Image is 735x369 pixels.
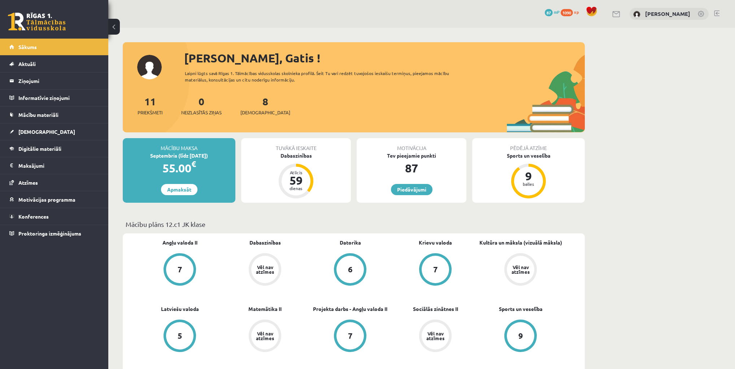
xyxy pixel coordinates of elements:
a: Datorika [340,239,361,246]
a: 6 [308,253,393,287]
a: Matemātika II [248,305,282,313]
a: Vēl nav atzīmes [222,320,308,353]
a: Mācību materiāli [9,106,99,123]
legend: Ziņojumi [18,73,99,89]
div: Sports un veselība [472,152,585,159]
a: Vēl nav atzīmes [478,253,563,287]
div: [PERSON_NAME], Gatis ! [184,49,585,67]
span: Aktuāli [18,61,36,67]
span: mP [554,9,560,15]
img: Gatis Frišmanis [633,11,640,18]
a: 11Priekšmeti [138,95,162,116]
div: dienas [285,186,307,190]
span: Konferences [18,213,49,220]
div: 9 [518,332,523,340]
a: 8[DEMOGRAPHIC_DATA] [240,95,290,116]
a: [DEMOGRAPHIC_DATA] [9,123,99,140]
a: Angļu valoda II [162,239,197,246]
div: Septembris (līdz [DATE]) [123,152,235,159]
span: Mācību materiāli [18,111,58,118]
a: Ziņojumi [9,73,99,89]
span: Priekšmeti [138,109,162,116]
span: [DEMOGRAPHIC_DATA] [240,109,290,116]
span: xp [574,9,579,15]
div: 9 [518,170,539,182]
a: Apmaksāt [161,184,197,195]
a: Vēl nav atzīmes [222,253,308,287]
a: Kultūra un māksla (vizuālā māksla) [479,239,562,246]
span: Neizlasītās ziņas [181,109,222,116]
a: Sākums [9,39,99,55]
div: Laipni lūgts savā Rīgas 1. Tālmācības vidusskolas skolnieka profilā. Šeit Tu vari redzēt tuvojošo... [185,70,462,83]
a: 9 [478,320,563,353]
a: 87 mP [545,9,560,15]
div: Vēl nav atzīmes [255,331,275,341]
span: Atzīmes [18,179,38,186]
span: [DEMOGRAPHIC_DATA] [18,128,75,135]
div: Vēl nav atzīmes [510,265,531,274]
a: Piedāvājumi [391,184,432,195]
div: 7 [178,265,182,273]
div: 59 [285,175,307,186]
a: 7 [393,253,478,287]
a: Vēl nav atzīmes [393,320,478,353]
div: 5 [178,332,182,340]
span: 1090 [561,9,573,16]
legend: Informatīvie ziņojumi [18,89,99,106]
span: Proktoringa izmēģinājums [18,230,81,237]
div: Dabaszinības [241,152,351,159]
div: Atlicis [285,170,307,175]
a: Dabaszinības [249,239,281,246]
div: 6 [348,265,353,273]
div: Vēl nav atzīmes [255,265,275,274]
span: Digitālie materiāli [18,145,61,152]
div: Mācību maksa [123,138,235,152]
a: Latviešu valoda [161,305,199,313]
a: Atzīmes [9,174,99,191]
a: Informatīvie ziņojumi [9,89,99,106]
a: 1090 xp [561,9,582,15]
div: Vēl nav atzīmes [425,331,445,341]
div: Pēdējā atzīme [472,138,585,152]
span: Motivācijas programma [18,196,75,203]
span: Sākums [18,44,37,50]
a: Motivācijas programma [9,191,99,208]
a: Sports un veselība [499,305,543,313]
div: Tuvākā ieskaite [241,138,351,152]
a: Dabaszinības Atlicis 59 dienas [241,152,351,199]
a: Sports un veselība 9 balles [472,152,585,199]
a: [PERSON_NAME] [645,10,690,17]
a: Aktuāli [9,56,99,72]
a: 0Neizlasītās ziņas [181,95,222,116]
a: Digitālie materiāli [9,140,99,157]
div: Motivācija [357,138,466,152]
a: Projekta darbs - Angļu valoda II [313,305,387,313]
div: 7 [348,332,353,340]
span: € [191,159,196,169]
div: 55.00 [123,159,235,177]
a: Proktoringa izmēģinājums [9,225,99,242]
p: Mācību plāns 12.c1 JK klase [126,219,582,229]
a: 7 [308,320,393,353]
a: 5 [137,320,222,353]
div: 7 [433,265,438,273]
div: balles [518,182,539,186]
a: Sociālās zinātnes II [413,305,458,313]
a: Rīgas 1. Tālmācības vidusskola [8,13,66,31]
a: Konferences [9,208,99,225]
div: 87 [357,159,466,177]
a: Maksājumi [9,157,99,174]
a: Krievu valoda [419,239,452,246]
legend: Maksājumi [18,157,99,174]
a: 7 [137,253,222,287]
div: Tev pieejamie punkti [357,152,466,159]
span: 87 [545,9,553,16]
